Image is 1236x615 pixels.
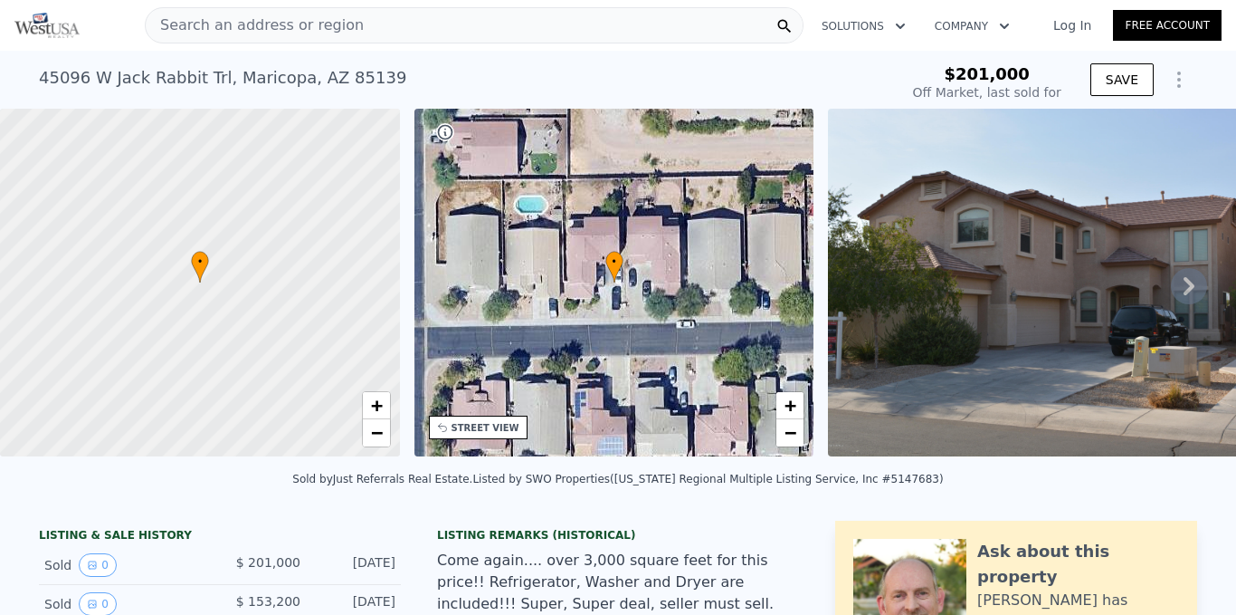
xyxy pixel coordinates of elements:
[807,10,920,43] button: Solutions
[363,392,390,419] a: Zoom in
[472,473,943,485] div: Listed by SWO Properties ([US_STATE] Regional Multiple Listing Service, Inc #5147683)
[776,419,803,447] a: Zoom out
[1032,16,1113,34] a: Log In
[1161,62,1197,98] button: Show Options
[437,528,799,543] div: Listing Remarks (Historical)
[452,421,519,435] div: STREET VIEW
[44,553,205,577] div: Sold
[236,555,300,570] span: $ 201,000
[39,528,401,546] div: LISTING & SALE HISTORY
[1090,63,1154,96] button: SAVE
[605,251,623,283] div: •
[292,473,472,485] div: Sold by Just Referrals Real Estate .
[39,65,406,91] div: 45096 W Jack Rabbit Trl , Maricopa , AZ 85139
[605,254,623,270] span: •
[315,553,395,577] div: [DATE]
[977,539,1179,590] div: Ask about this property
[1113,10,1222,41] a: Free Account
[14,13,80,38] img: Pellego
[191,254,209,270] span: •
[913,83,1061,101] div: Off Market, last sold for
[370,394,382,417] span: +
[944,64,1030,83] span: $201,000
[363,419,390,447] a: Zoom out
[370,421,382,444] span: −
[776,392,803,419] a: Zoom in
[784,394,796,417] span: +
[79,553,117,577] button: View historical data
[920,10,1024,43] button: Company
[784,421,796,444] span: −
[191,251,209,283] div: •
[236,594,300,609] span: $ 153,200
[146,14,364,36] span: Search an address or region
